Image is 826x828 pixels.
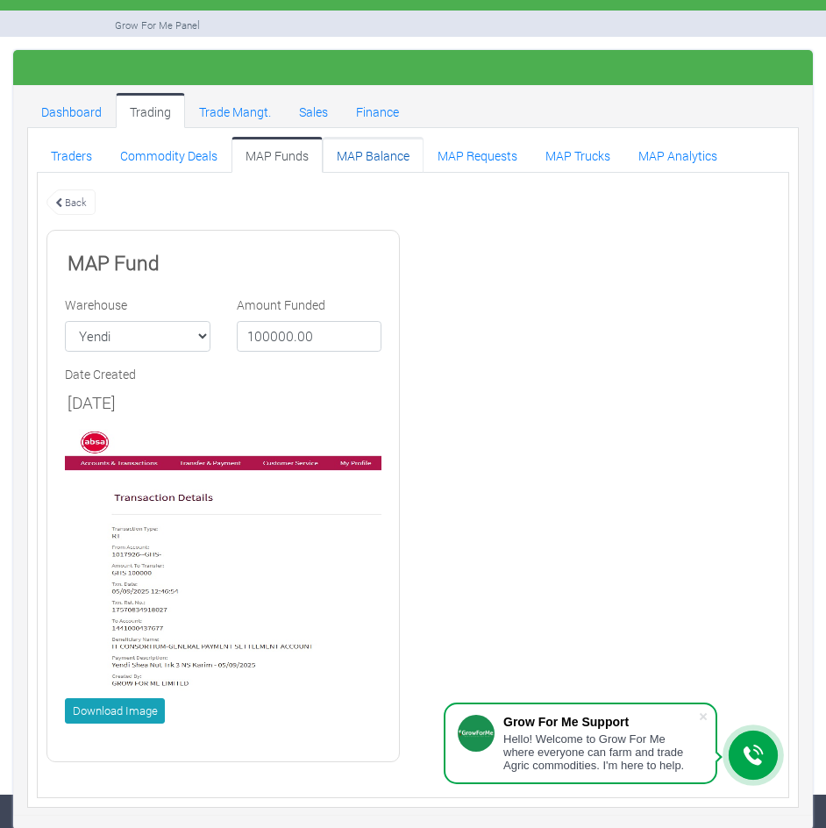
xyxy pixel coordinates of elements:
a: MAP Balance [323,137,424,172]
div: Grow For Me Support [503,715,698,729]
a: MAP Requests [424,137,531,172]
h5: [DATE] [68,393,379,413]
a: MAP Funds [231,137,323,172]
a: Dashboard [27,93,116,128]
small: Grow For Me Panel [115,18,200,32]
a: Traders [37,137,106,172]
label: Date Created [65,365,136,383]
a: Download Image [65,698,165,724]
a: MAP Analytics [624,137,731,172]
a: Commodity Deals [106,137,231,172]
a: Trading [116,93,185,128]
input: 0.00 [237,321,382,353]
a: Back [46,188,96,217]
a: MAP Trucks [531,137,624,172]
label: Amount Funded [237,296,325,314]
a: Finance [342,93,413,128]
label: Warehouse [65,296,127,314]
div: Hello! Welcome to Grow For Me where everyone can farm and trade Agric commodities. I'm here to help. [503,732,698,772]
a: Trade Mangt. [185,93,285,128]
a: Sales [285,93,342,128]
b: MAP Fund [68,249,160,275]
img: Yendi [65,429,381,692]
